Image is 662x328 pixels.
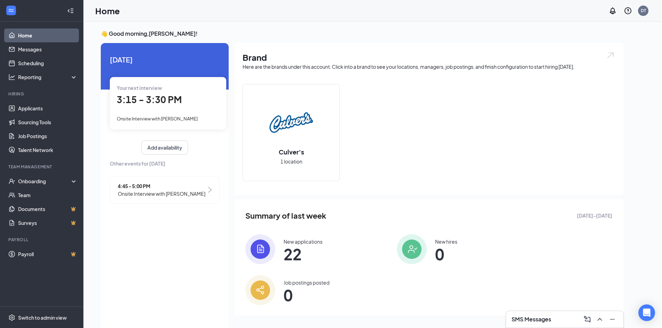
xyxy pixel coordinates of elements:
img: icon [397,234,427,264]
img: open.6027fd2a22e1237b5b06.svg [606,51,615,59]
a: SurveysCrown [18,216,77,230]
a: PayrollCrown [18,247,77,261]
svg: Collapse [67,7,74,14]
div: Hiring [8,91,76,97]
span: 1 location [280,158,302,165]
div: Payroll [8,237,76,243]
img: Culver's [269,100,313,145]
svg: QuestionInfo [624,7,632,15]
button: Add availability [141,141,188,154]
img: icon [245,234,275,264]
div: Team Management [8,164,76,170]
button: Minimize [607,314,618,325]
div: New hires [435,238,457,245]
a: DocumentsCrown [18,202,77,216]
svg: ComposeMessage [583,315,591,323]
div: New applications [284,238,322,245]
a: Applicants [18,101,77,115]
svg: Settings [8,314,15,321]
svg: Notifications [608,7,617,15]
a: Sourcing Tools [18,115,77,129]
svg: Minimize [608,315,616,323]
a: Team [18,188,77,202]
span: 0 [284,289,329,301]
a: Job Postings [18,129,77,143]
span: 3:15 - 3:30 PM [117,94,182,105]
span: Summary of last week [245,210,326,222]
div: Here are the brands under this account. Click into a brand to see your locations, managers, job p... [243,63,615,70]
a: Home [18,28,77,42]
span: 22 [284,248,322,260]
h2: Culver's [272,148,311,156]
span: Onsite Interview with [PERSON_NAME] [117,116,198,121]
svg: WorkstreamLogo [8,7,15,14]
div: Onboarding [18,178,72,185]
div: Job postings posted [284,279,329,286]
div: DT [641,8,646,14]
div: Switch to admin view [18,314,67,321]
svg: ChevronUp [596,315,604,323]
svg: Analysis [8,74,15,81]
span: 4:45 - 5:00 PM [118,182,205,190]
span: [DATE] [110,54,220,65]
div: Open Intercom Messenger [638,304,655,321]
span: Onsite Interview with [PERSON_NAME] [118,190,205,197]
span: Other events for [DATE] [110,160,220,167]
div: Reporting [18,74,78,81]
h1: Home [95,5,120,17]
a: Scheduling [18,56,77,70]
span: [DATE] - [DATE] [577,212,612,219]
span: Your next interview [117,85,162,91]
span: 0 [435,248,457,260]
h3: SMS Messages [512,316,551,323]
svg: UserCheck [8,178,15,185]
h3: 👋 Good morning, [PERSON_NAME] ! [101,30,623,37]
a: Messages [18,42,77,56]
h1: Brand [243,51,615,63]
img: icon [245,275,275,305]
button: ComposeMessage [582,314,593,325]
a: Talent Network [18,143,77,157]
button: ChevronUp [594,314,605,325]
